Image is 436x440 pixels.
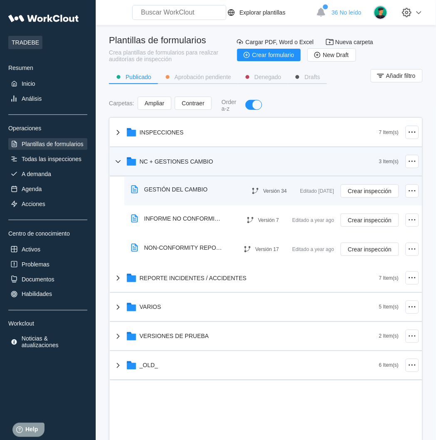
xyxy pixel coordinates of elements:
[237,49,301,61] button: Crear formulario
[138,97,171,110] button: Ampliar
[379,333,399,339] div: 2 Item(s)
[238,71,288,83] button: Denegado
[222,99,238,112] div: Order a-z
[8,273,87,285] a: Documentos
[144,244,223,251] div: NON-CONFORMITY REPORT
[379,129,399,135] div: 7 Item(s)
[126,74,151,80] div: Publicado
[348,217,391,223] span: Crear inspección
[255,74,282,80] div: Denegado
[8,198,87,210] a: Acciones
[8,259,87,270] a: Problemas
[175,97,211,110] button: Contraer
[341,184,399,198] button: Crear inspección
[379,275,399,281] div: 7 Item(s)
[182,100,204,106] span: Contraer
[8,334,87,351] a: Noticias & atualizaciones
[22,336,86,349] div: Noticias & atualizaciones
[320,36,380,48] button: Nueva carpeta
[292,244,334,254] div: Editado a year ago
[140,129,184,136] div: INSPECCIONES
[140,362,158,369] div: _OLD_
[245,39,314,45] span: Cargar PDF, Word o Excel
[226,7,312,17] a: Explorar plantillas
[8,288,87,300] a: Habilidades
[109,49,230,62] div: Crea plantillas de formularios para realizar auditorías de inspección
[8,93,87,104] a: Análisis
[240,9,286,16] div: Explorar plantillas
[8,36,42,49] span: TRADEBE
[379,159,399,164] div: 3 Item(s)
[22,186,42,192] div: Agenda
[292,215,334,225] div: Editado a year ago
[22,80,35,87] div: Inicio
[22,171,51,177] div: A demanda
[8,183,87,195] a: Agenda
[8,153,87,165] a: Todas las inspecciones
[252,52,294,58] span: Crear formulario
[379,363,399,368] div: 6 Item(s)
[144,215,223,222] div: INFORME NO CONFORMIDAD
[374,5,388,20] img: user.png
[8,321,87,327] div: Workclout
[305,74,320,80] div: Drafts
[332,9,362,16] span: 36 No leído
[8,125,87,132] div: Operaciones
[140,333,209,340] div: VERSIONES DE PRUEBA
[323,52,349,58] span: New Draft
[8,230,87,237] div: Centro de conocimiento
[8,78,87,89] a: Inicio
[158,71,238,83] button: Aprobación pendiente
[8,65,87,71] div: Resumen
[144,186,208,193] div: GESTIÓN DEL CAMBIO
[348,188,391,194] span: Crear inspección
[22,276,54,283] div: Documentos
[348,246,391,252] span: Crear inspección
[109,35,230,46] div: Plantillas de formularios
[140,275,247,281] div: REPORTE INCIDENTES / ACCIDENTES
[288,71,327,83] button: Drafts
[22,261,50,268] div: Problemas
[8,168,87,180] a: A demanda
[341,214,399,227] button: Crear inspección
[109,100,134,107] div: Carpetas :
[22,141,84,147] div: Plantillas de formularios
[263,188,287,194] div: Versión 34
[386,73,416,79] span: Añadir filtro
[22,201,45,207] div: Acciones
[109,71,158,83] button: Publicado
[22,156,82,162] div: Todas las inspecciones
[307,48,356,62] button: New Draft
[132,5,226,20] input: Buscar WorkClout
[175,74,231,80] div: Aprobación pendiente
[22,291,52,298] div: Habilidades
[8,138,87,150] a: Plantillas de formularios
[379,304,399,310] div: 5 Item(s)
[22,246,40,253] div: Activos
[22,95,42,102] div: Análisis
[140,304,161,311] div: VARIOS
[230,36,320,48] button: Cargar PDF, Word o Excel
[341,243,399,256] button: Crear inspección
[335,39,373,45] span: Nueva carpeta
[371,69,423,82] button: Añadir filtro
[8,244,87,255] a: Activos
[145,100,164,106] span: Ampliar
[255,246,279,252] div: Versión 17
[140,158,213,165] div: NC + GESTIONES CAMBIO
[258,217,279,223] div: Versión 7
[300,186,334,196] div: Editado [DATE]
